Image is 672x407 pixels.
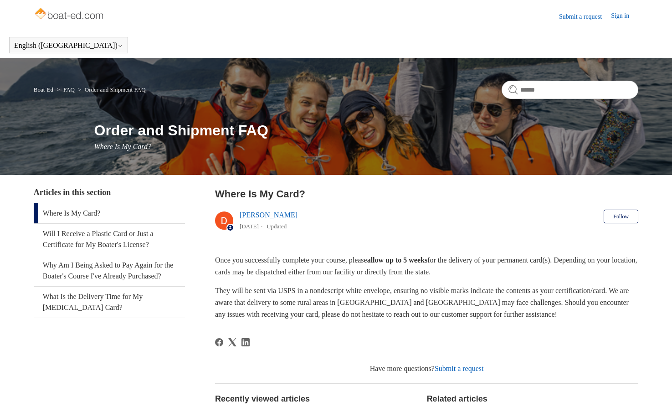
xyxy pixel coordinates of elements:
[215,393,418,405] h2: Recently viewed articles
[604,210,638,223] button: Follow Article
[94,143,151,150] span: Where Is My Card?
[502,81,638,99] input: Search
[241,338,250,346] svg: Share this page on LinkedIn
[34,86,55,93] li: Boat-Ed
[34,255,185,286] a: Why Am I Being Asked to Pay Again for the Boater's Course I've Already Purchased?
[34,5,106,24] img: Boat-Ed Help Center home page
[435,365,484,372] a: Submit a request
[34,86,53,93] a: Boat-Ed
[76,86,145,93] li: Order and Shipment FAQ
[241,338,250,346] a: LinkedIn
[215,285,638,320] p: They will be sent via USPS in a nondescript white envelope, ensuring no visible marks indicate th...
[94,119,639,141] h1: Order and Shipment FAQ
[240,211,298,219] a: [PERSON_NAME]
[215,338,223,346] a: Facebook
[34,203,185,223] a: Where Is My Card?
[215,363,638,374] div: Have more questions?
[14,41,123,50] button: English ([GEOGRAPHIC_DATA])
[34,287,185,318] a: What Is the Delivery Time for My [MEDICAL_DATA] Card?
[228,338,236,346] svg: Share this page on X Corp
[611,11,638,22] a: Sign in
[215,254,638,278] p: Once you successfully complete your course, please for the delivery of your permanent card(s). De...
[641,376,665,400] div: Live chat
[215,186,638,201] h2: Where Is My Card?
[34,224,185,255] a: Will I Receive a Plastic Card or Just a Certificate for My Boater's License?
[427,393,639,405] h2: Related articles
[559,12,611,21] a: Submit a request
[228,338,236,346] a: X Corp
[267,223,287,230] li: Updated
[63,86,75,93] a: FAQ
[367,256,427,264] strong: allow up to 5 weeks
[85,86,146,93] a: Order and Shipment FAQ
[215,338,223,346] svg: Share this page on Facebook
[240,223,259,230] time: 04/15/2024, 17:31
[55,86,76,93] li: FAQ
[34,188,111,197] span: Articles in this section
